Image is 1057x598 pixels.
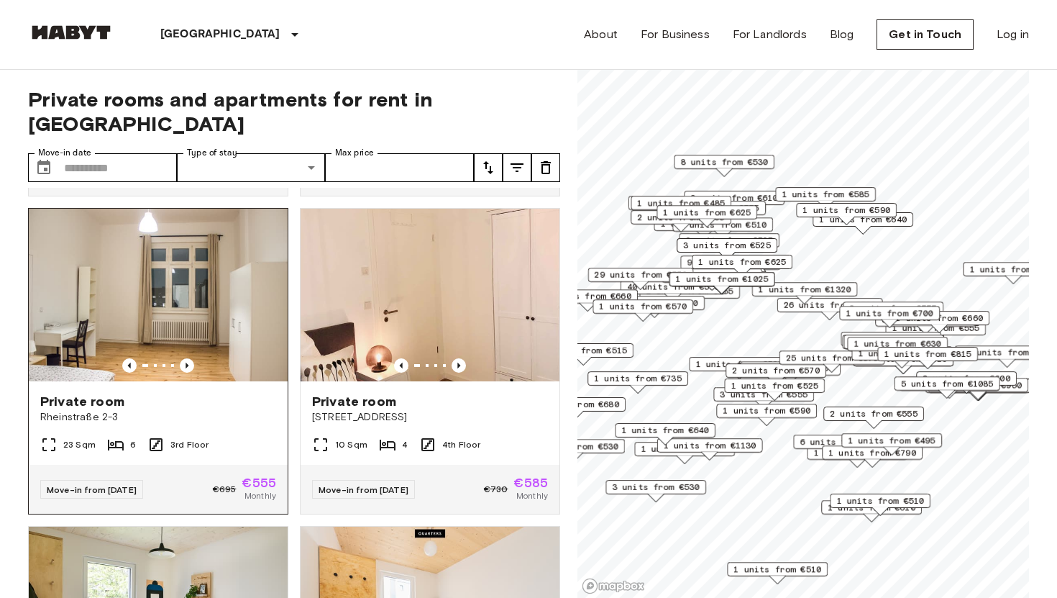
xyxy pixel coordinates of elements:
p: [GEOGRAPHIC_DATA] [160,26,280,43]
div: Map marker [679,233,779,255]
img: Marketing picture of unit DE-01-002-004-02HF [301,209,559,381]
span: 4 units from €605 [746,362,834,375]
span: 1 units from €570 [641,443,728,456]
span: 8 units from €530 [680,155,768,168]
div: Map marker [537,289,638,312]
div: Map marker [823,407,924,429]
span: 1 units from €700 [846,307,933,320]
a: Blog [830,26,854,43]
div: Map marker [533,343,633,366]
span: 3 units from €555 [720,388,807,401]
span: 1 units from €660 [895,312,983,325]
span: 29 units from €570 [595,268,687,281]
span: Move-in from [DATE] [47,484,137,495]
label: Max price [335,147,374,159]
span: 2 units from €555 [830,407,918,420]
div: Map marker [740,361,841,384]
div: Map marker [716,404,817,426]
span: 4th Floor [442,438,480,451]
a: Log in [997,26,1029,43]
span: €730 [484,483,508,496]
div: Map marker [779,350,885,373]
span: 1 units from €590 [802,204,890,217]
div: Map marker [592,299,693,322]
span: 25 units from €575 [786,351,879,364]
button: tune [474,153,503,182]
div: Map marker [894,376,1000,399]
span: 1 units from €510 [733,563,821,576]
div: Map marker [587,371,688,394]
div: Map marker [775,187,876,209]
span: 1 units from €640 [621,424,709,437]
label: Type of stay [187,147,237,159]
span: Private rooms and apartments for rent in [GEOGRAPHIC_DATA] [28,87,560,136]
span: 4 [402,438,408,451]
span: Monthly [516,489,548,502]
div: Map marker [752,282,858,304]
span: 3 units from €525 [685,234,773,247]
span: €695 [213,483,237,496]
span: 5 units from €1085 [901,377,994,390]
div: Map marker [796,203,897,225]
span: Monthly [244,489,276,502]
div: Map marker [669,272,775,294]
div: Map marker [605,480,706,502]
div: Map marker [680,255,781,278]
span: Private room [312,393,396,410]
span: 1 units from €640 [819,213,907,226]
label: Move-in date [38,147,91,159]
div: Map marker [628,196,734,218]
span: 3 units from €525 [683,239,771,252]
div: Map marker [727,562,828,584]
span: 1 units from €610 [828,501,915,514]
span: 3 units from €690 [610,296,698,309]
span: 4 units from €950 [934,379,1022,391]
span: Rheinstraße 2-3 [40,410,276,425]
div: Map marker [843,335,944,357]
span: 1 units from €590 [723,404,810,417]
span: 1 units from €660 [544,290,631,303]
div: Map marker [830,494,930,516]
div: Map marker [841,332,941,354]
div: Map marker [839,306,940,328]
span: 1 units from €585 [782,188,869,201]
div: Map marker [821,500,922,522]
span: 1 units from €570 [599,300,687,313]
div: Map marker [842,335,943,357]
span: 1 units from €680 [531,398,619,411]
div: Map marker [631,210,731,232]
span: 1 units from €790 [828,446,916,459]
span: 23 Sqm [63,438,96,451]
span: 6 units from €590 [800,435,887,448]
span: [STREET_ADDRESS] [312,410,548,425]
div: Map marker [841,433,942,456]
span: 1 units from €510 [836,494,924,507]
div: Map marker [604,296,705,318]
span: 1 units from €1025 [676,273,769,286]
span: 10 Sqm [335,438,367,451]
span: 1 units from €525 [731,379,818,392]
a: Get in Touch [877,19,974,50]
span: Private room [40,393,124,410]
span: 1 units from €625 [698,255,786,268]
span: Move-in from [DATE] [319,484,408,495]
span: 2 units from €510 [679,218,767,231]
div: Map marker [713,387,814,409]
div: Map marker [684,191,784,213]
div: Map marker [692,255,792,277]
span: 13 units from €570 [961,346,1054,359]
span: 1 units from €625 [663,206,751,219]
span: 3 units from €530 [612,481,700,494]
span: 1 units from €485 [637,196,725,209]
span: 4 units from €530 [531,440,618,453]
button: Choose date [29,153,58,182]
div: Map marker [674,155,774,177]
a: Marketing picture of unit DE-01-002-004-02HFPrevious imagePrevious imagePrivate room[STREET_ADDRE... [300,208,560,515]
a: About [584,26,618,43]
span: 2 units from €600 [923,372,1010,385]
div: Map marker [588,268,694,290]
div: Map marker [843,302,943,324]
img: Habyt [28,25,114,40]
div: Map marker [634,442,735,464]
span: 1 units from €735 [594,372,682,385]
